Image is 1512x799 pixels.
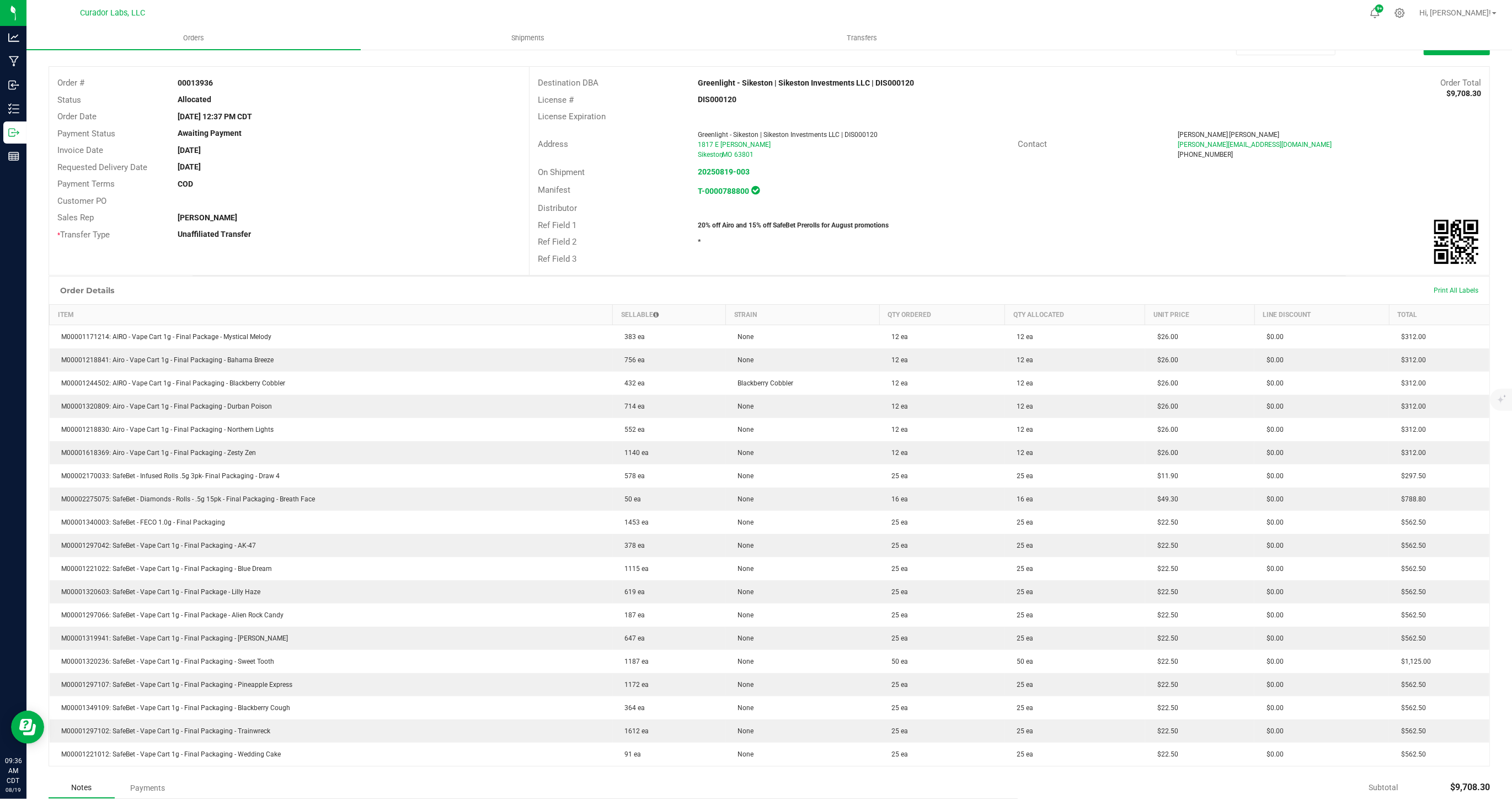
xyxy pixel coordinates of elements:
[732,634,754,642] span: None
[1261,518,1284,526] span: $0.00
[8,103,19,114] inline-svg: Inventory
[619,611,645,619] span: 187 ea
[732,403,754,410] span: None
[886,449,908,457] span: 12 ea
[1396,518,1426,526] span: $562.50
[698,187,749,195] a: T-0000788800
[538,112,606,121] span: License Expiration
[1152,449,1178,457] span: $26.00
[1396,658,1431,665] span: $1,125.00
[1434,287,1478,294] span: Print All Labels
[1393,8,1407,18] div: Manage settings
[538,167,585,177] span: On Shipment
[1152,426,1178,433] span: $26.00
[698,167,750,176] a: 20250819-003
[732,588,754,596] span: None
[886,542,908,549] span: 25 ea
[1012,495,1034,503] span: 16 ea
[178,213,237,222] strong: [PERSON_NAME]
[886,356,908,364] span: 12 ea
[56,588,261,596] span: M00001320603: SafeBet - Vape Cart 1g - Final Package - Lilly Haze
[732,379,793,387] span: Blackberry Cobbler
[1396,472,1426,480] span: $297.50
[886,518,908,526] span: 25 ea
[1012,727,1034,735] span: 25 ea
[1396,542,1426,549] span: $562.50
[619,403,645,410] span: 714 ea
[698,78,914,87] strong: Greenlight - Sikeston | Sikeston Investments LLC | DIS000120
[886,681,908,689] span: 25 ea
[1012,565,1034,573] span: 25 ea
[886,588,908,596] span: 25 ea
[57,95,81,105] span: Status
[1152,681,1178,689] span: $22.50
[619,588,645,596] span: 619 ea
[1012,634,1034,642] span: 25 ea
[1261,611,1284,619] span: $0.00
[1012,403,1034,410] span: 12 ea
[619,565,649,573] span: 1115 ea
[732,565,754,573] span: None
[26,27,361,50] a: Orders
[1261,681,1284,689] span: $0.00
[1396,681,1426,689] span: $562.50
[751,184,760,196] span: In Sync
[619,704,645,712] span: 364 ea
[886,634,908,642] span: 25 ea
[56,356,274,364] span: M00001218841: Airo - Vape Cart 1g - Final Packaging - Bahama Breeze
[178,78,213,87] strong: 00013936
[5,786,22,794] p: 08/19
[732,495,754,503] span: None
[178,230,251,239] strong: Unaffiliated Transfer
[1396,426,1426,433] span: $312.00
[56,403,273,410] span: M00001320809: Airo - Vape Cart 1g - Final Packaging - Durban Poison
[732,727,754,735] span: None
[178,129,242,137] strong: Awaiting Payment
[1440,78,1481,88] span: Order Total
[1396,449,1426,457] span: $312.00
[538,237,576,247] span: Ref Field 2
[613,305,726,325] th: Sellable
[1012,588,1034,596] span: 25 ea
[56,565,273,573] span: M00001221022: SafeBet - Vape Cart 1g - Final Packaging - Blue Dream
[886,472,908,480] span: 25 ea
[1396,704,1426,712] span: $562.50
[732,658,754,665] span: None
[1261,704,1284,712] span: $0.00
[1012,472,1034,480] span: 25 ea
[49,777,115,798] div: Notes
[732,750,754,758] span: None
[1178,131,1228,139] span: [PERSON_NAME]
[1396,611,1426,619] span: $562.50
[886,750,908,758] span: 25 ea
[1369,783,1398,792] span: Subtotal
[1396,634,1426,642] span: $562.50
[178,162,201,171] strong: [DATE]
[50,305,613,325] th: Item
[1012,426,1034,433] span: 12 ea
[538,203,577,213] span: Distributor
[56,542,257,549] span: M00001297042: SafeBet - Vape Cart 1g - Final Packaging - AK-47
[1178,141,1332,149] span: [PERSON_NAME][EMAIL_ADDRESS][DOMAIN_NAME]
[619,333,645,341] span: 383 ea
[619,542,645,549] span: 378 ea
[1261,449,1284,457] span: $0.00
[538,95,574,105] span: License #
[698,221,889,229] strong: 20% off Airo and 15% off SafeBet Prerolls for August promotions
[1152,634,1178,642] span: $22.50
[1450,782,1490,792] span: $9,708.30
[1229,131,1279,139] span: [PERSON_NAME]
[178,95,211,104] strong: Allocated
[1434,220,1478,264] qrcode: 00013936
[1145,305,1254,325] th: Unit Price
[1152,495,1178,503] span: $49.30
[57,162,147,172] span: Requested Delivery Date
[1434,220,1478,264] img: Scan me!
[1396,333,1426,341] span: $312.00
[8,80,19,91] inline-svg: Inbound
[1261,588,1284,596] span: $0.00
[732,426,754,433] span: None
[538,220,576,230] span: Ref Field 1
